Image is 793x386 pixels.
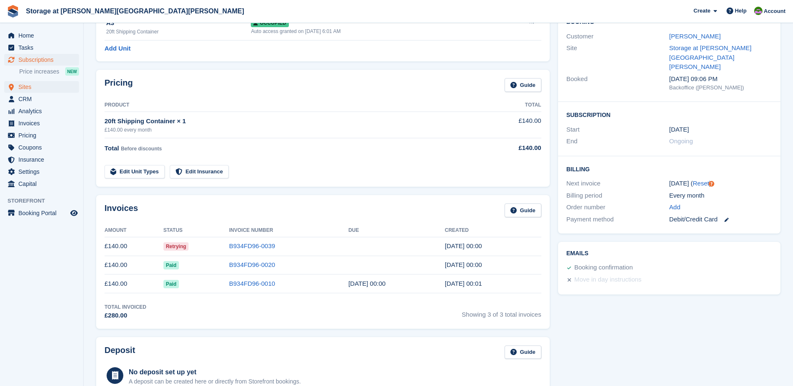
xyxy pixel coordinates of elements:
[348,224,445,237] th: Due
[566,125,669,135] div: Start
[566,110,772,119] h2: Subscription
[4,30,79,41] a: menu
[735,7,747,15] span: Help
[4,130,79,141] a: menu
[445,224,541,237] th: Created
[4,117,79,129] a: menu
[7,5,19,18] img: stora-icon-8386f47178a22dfd0bd8f6a31ec36ba5ce8667c1dd55bd0f319d3a0aa187defe.svg
[105,274,163,293] td: £140.00
[105,78,133,92] h2: Pricing
[129,377,301,386] p: A deposit can be created here or directly from Storefront bookings.
[18,81,69,93] span: Sites
[229,280,275,287] a: B934FD96-0010
[229,224,348,237] th: Invoice Number
[4,105,79,117] a: menu
[693,180,709,187] a: Reset
[69,208,79,218] a: Preview store
[105,311,146,320] div: £280.00
[4,42,79,53] a: menu
[445,261,482,268] time: 2025-09-03 23:00:15 UTC
[163,242,189,251] span: Retrying
[669,44,752,70] a: Storage at [PERSON_NAME][GEOGRAPHIC_DATA][PERSON_NAME]
[566,32,669,41] div: Customer
[170,165,229,179] a: Edit Insurance
[4,207,79,219] a: menu
[4,178,79,190] a: menu
[566,250,772,257] h2: Emails
[4,93,79,105] a: menu
[18,207,69,219] span: Booking Portal
[105,203,138,217] h2: Invoices
[105,224,163,237] th: Amount
[251,28,494,35] div: Auto access granted on [DATE] 6:01 AM
[4,54,79,66] a: menu
[18,130,69,141] span: Pricing
[4,166,79,178] a: menu
[8,197,83,205] span: Storefront
[764,7,785,15] span: Account
[574,263,633,273] div: Booking confirmation
[669,33,721,40] a: [PERSON_NAME]
[105,303,146,311] div: Total Invoiced
[105,165,165,179] a: Edit Unit Types
[163,261,179,269] span: Paid
[18,154,69,165] span: Insurance
[105,345,135,359] h2: Deposit
[566,43,669,72] div: Site
[105,145,119,152] span: Total
[105,237,163,256] td: £140.00
[708,180,715,188] div: Tooltip anchor
[669,191,772,201] div: Every month
[105,44,130,53] a: Add Unit
[105,256,163,274] td: £140.00
[19,67,79,76] a: Price increases NEW
[669,179,772,188] div: [DATE] ( )
[566,179,669,188] div: Next invoice
[505,78,541,92] a: Guide
[4,154,79,165] a: menu
[669,215,772,224] div: Debit/Credit Card
[19,68,59,76] span: Price increases
[574,275,642,285] div: Move in day instructions
[566,203,669,212] div: Order number
[251,19,288,27] span: Occupied
[445,280,482,287] time: 2025-08-03 23:01:01 UTC
[18,54,69,66] span: Subscriptions
[474,99,541,112] th: Total
[566,191,669,201] div: Billing period
[18,105,69,117] span: Analytics
[129,367,301,377] div: No deposit set up yet
[4,142,79,153] a: menu
[566,215,669,224] div: Payment method
[754,7,762,15] img: Mark Spendlove
[106,18,251,28] div: A3
[4,81,79,93] a: menu
[23,4,247,18] a: Storage at [PERSON_NAME][GEOGRAPHIC_DATA][PERSON_NAME]
[474,143,541,153] div: £140.00
[694,7,710,15] span: Create
[105,126,474,134] div: £140.00 every month
[18,42,69,53] span: Tasks
[18,117,69,129] span: Invoices
[566,74,669,92] div: Booked
[163,224,229,237] th: Status
[669,74,772,84] div: [DATE] 09:06 PM
[106,28,251,36] div: 20ft Shipping Container
[669,84,772,92] div: Backoffice ([PERSON_NAME])
[18,30,69,41] span: Home
[229,242,275,249] a: B934FD96-0039
[121,146,162,152] span: Before discounts
[105,117,474,126] div: 20ft Shipping Container × 1
[669,203,681,212] a: Add
[18,178,69,190] span: Capital
[669,137,693,145] span: Ongoing
[348,280,385,287] time: 2025-08-04 23:00:00 UTC
[566,165,772,173] h2: Billing
[65,67,79,76] div: NEW
[505,345,541,359] a: Guide
[462,303,541,320] span: Showing 3 of 3 total invoices
[18,142,69,153] span: Coupons
[505,203,541,217] a: Guide
[229,261,275,268] a: B934FD96-0020
[18,93,69,105] span: CRM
